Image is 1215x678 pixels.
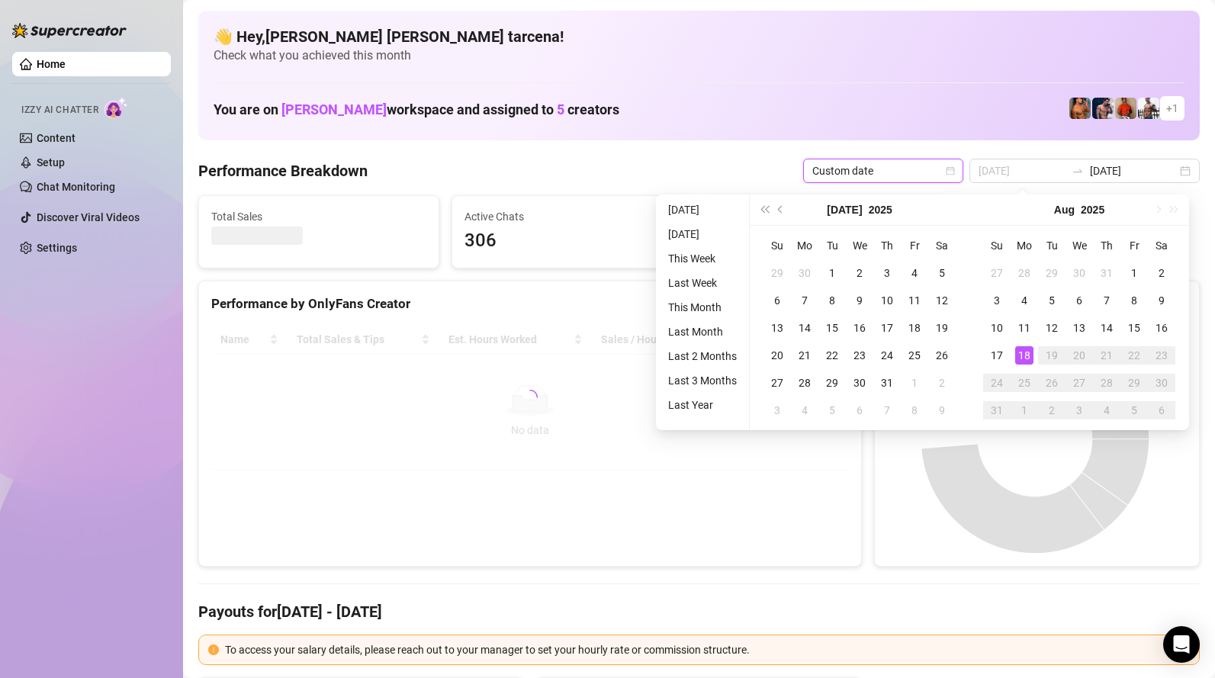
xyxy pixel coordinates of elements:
td: 2025-07-11 [901,287,928,314]
div: 17 [988,346,1006,365]
span: calendar [946,166,955,175]
td: 2025-08-28 [1093,369,1120,397]
span: 5 [557,101,564,117]
td: 2025-08-13 [1066,314,1093,342]
th: Fr [1120,232,1148,259]
div: 3 [1070,401,1088,419]
div: 1 [823,264,841,282]
div: 4 [905,264,924,282]
span: + 1 [1166,100,1178,117]
li: Last Week [662,274,743,292]
td: 2025-08-25 [1011,369,1038,397]
td: 2025-08-18 [1011,342,1038,369]
div: 8 [1125,291,1143,310]
button: Choose a month [827,194,862,225]
h1: You are on workspace and assigned to creators [214,101,619,118]
li: Last Month [662,323,743,341]
td: 2025-07-19 [928,314,956,342]
td: 2025-08-29 [1120,369,1148,397]
span: Check what you achieved this month [214,47,1184,64]
button: Last year (Control + left) [756,194,773,225]
th: Su [763,232,791,259]
span: Total Sales [211,208,426,225]
td: 2025-07-30 [846,369,873,397]
td: 2025-07-09 [846,287,873,314]
td: 2025-07-06 [763,287,791,314]
h4: Payouts for [DATE] - [DATE] [198,601,1200,622]
td: 2025-07-04 [901,259,928,287]
td: 2025-08-06 [1066,287,1093,314]
td: 2025-08-05 [818,397,846,424]
div: 3 [878,264,896,282]
td: 2025-08-03 [763,397,791,424]
h4: 👋 Hey, [PERSON_NAME] [PERSON_NAME] tarcena ! [214,26,1184,47]
th: We [1066,232,1093,259]
div: 29 [1125,374,1143,392]
td: 2025-08-19 [1038,342,1066,369]
div: 15 [1125,319,1143,337]
div: 6 [1152,401,1171,419]
input: Start date [979,162,1066,179]
td: 2025-07-05 [928,259,956,287]
div: 23 [850,346,869,365]
th: We [846,232,873,259]
td: 2025-08-11 [1011,314,1038,342]
div: 6 [1070,291,1088,310]
div: 8 [905,401,924,419]
div: 4 [796,401,814,419]
td: 2025-07-10 [873,287,901,314]
a: Discover Viral Videos [37,211,140,223]
div: 16 [850,319,869,337]
div: 31 [878,374,896,392]
div: 28 [796,374,814,392]
div: 3 [988,291,1006,310]
img: AI Chatter [104,97,128,119]
td: 2025-07-31 [1093,259,1120,287]
div: 7 [878,401,896,419]
th: Sa [928,232,956,259]
div: 21 [796,346,814,365]
div: 20 [1070,346,1088,365]
td: 2025-08-06 [846,397,873,424]
th: Mo [1011,232,1038,259]
li: Last 3 Months [662,371,743,390]
a: Settings [37,242,77,254]
span: Custom date [812,159,954,182]
td: 2025-09-04 [1093,397,1120,424]
span: swap-right [1072,165,1084,177]
td: 2025-07-29 [818,369,846,397]
div: 13 [768,319,786,337]
td: 2025-08-04 [791,397,818,424]
div: 2 [1152,264,1171,282]
div: 12 [933,291,951,310]
td: 2025-08-01 [1120,259,1148,287]
th: Th [873,232,901,259]
th: Tu [818,232,846,259]
td: 2025-08-08 [901,397,928,424]
td: 2025-08-02 [1148,259,1175,287]
img: Justin [1115,98,1136,119]
li: Last Year [662,396,743,414]
div: 9 [850,291,869,310]
div: 4 [1015,291,1033,310]
div: 5 [1043,291,1061,310]
div: 27 [988,264,1006,282]
div: 13 [1070,319,1088,337]
li: This Month [662,298,743,317]
td: 2025-07-02 [846,259,873,287]
td: 2025-07-12 [928,287,956,314]
td: 2025-08-20 [1066,342,1093,369]
td: 2025-08-30 [1148,369,1175,397]
th: Tu [1038,232,1066,259]
a: Content [37,132,76,144]
td: 2025-07-30 [1066,259,1093,287]
td: 2025-09-05 [1120,397,1148,424]
div: Open Intercom Messenger [1163,626,1200,663]
div: 7 [1098,291,1116,310]
div: 29 [768,264,786,282]
div: 19 [1043,346,1061,365]
th: Fr [901,232,928,259]
button: Choose a year [869,194,892,225]
div: 22 [1125,346,1143,365]
button: Previous month (PageUp) [773,194,789,225]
